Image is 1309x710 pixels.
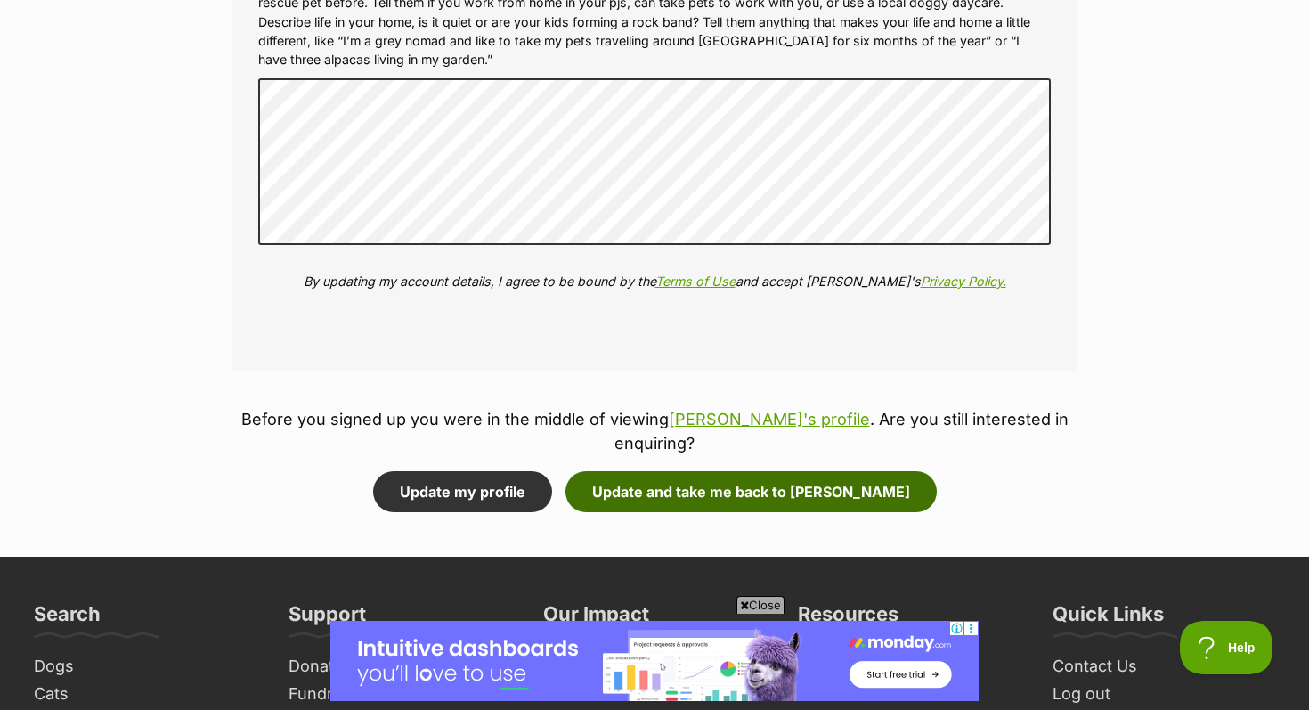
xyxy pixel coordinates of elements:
h3: Search [34,601,101,637]
a: Privacy Policy. [921,273,1006,289]
a: Cats [27,681,264,708]
iframe: Advertisement [330,621,979,701]
button: Update and take me back to [PERSON_NAME] [565,471,937,512]
h3: Support [289,601,366,637]
a: Donate [281,653,518,681]
span: Close [736,596,785,614]
iframe: Help Scout Beacon - Open [1180,621,1273,674]
a: Fundraise [281,681,518,708]
button: Update my profile [373,471,552,512]
a: Terms of Use [655,273,736,289]
a: Log out [1045,681,1282,708]
a: Dogs [27,653,264,681]
a: Contact Us [1045,653,1282,681]
h3: Quick Links [1053,601,1164,637]
p: By updating my account details, I agree to be bound by the and accept [PERSON_NAME]'s [258,272,1051,290]
h3: Resources [798,601,898,637]
a: [PERSON_NAME]'s profile [669,410,870,428]
p: Before you signed up you were in the middle of viewing . Are you still interested in enquiring? [232,407,1077,455]
h3: Our Impact [543,601,649,637]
